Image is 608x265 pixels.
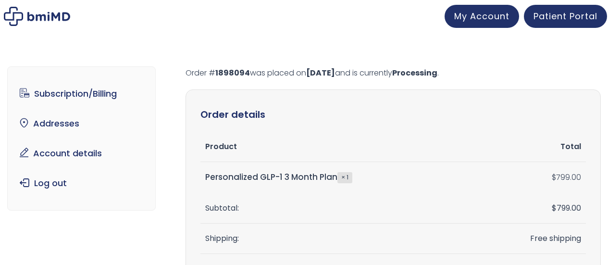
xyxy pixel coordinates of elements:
[445,5,519,28] a: My Account
[200,104,586,125] h2: Order details
[15,173,148,193] a: Log out
[552,202,581,214] span: 799.00
[7,66,156,211] nav: Account pages
[534,10,597,22] span: Patient Portal
[552,202,557,214] span: $
[455,224,586,254] td: Free shipping
[4,7,70,26] img: My account
[337,172,352,183] strong: × 1
[306,67,335,78] mark: [DATE]
[454,10,509,22] span: My Account
[200,162,455,193] td: Personalized GLP-1 3 Month Plan
[186,66,601,80] p: Order # was placed on and is currently .
[392,67,437,78] mark: Processing
[15,143,148,164] a: Account details
[15,84,148,104] a: Subscription/Billing
[455,132,586,162] th: Total
[200,224,455,254] th: Shipping:
[15,114,148,134] a: Addresses
[524,5,607,28] a: Patient Portal
[215,67,250,78] mark: 1898094
[552,172,581,183] bdi: 799.00
[200,132,455,162] th: Product
[200,193,455,224] th: Subtotal:
[552,172,556,183] span: $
